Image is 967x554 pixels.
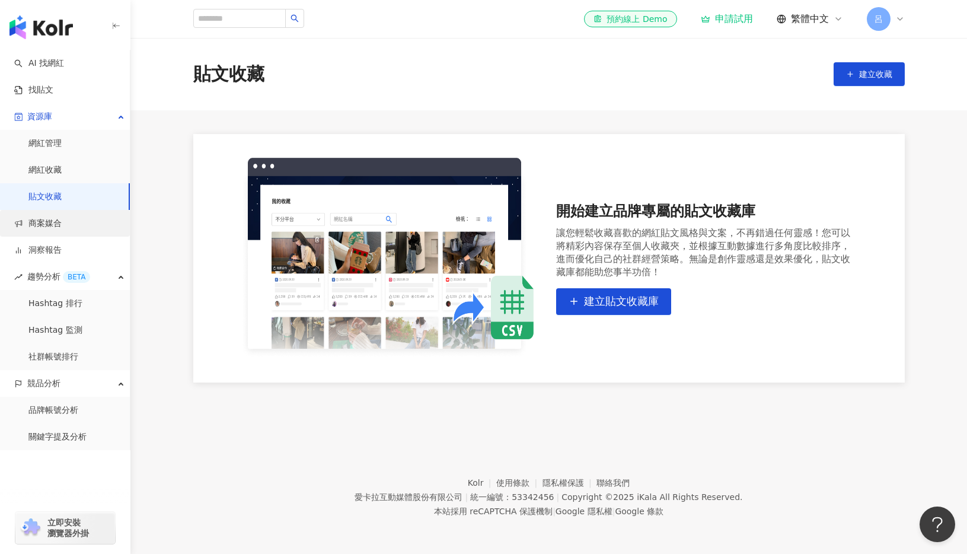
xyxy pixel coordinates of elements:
[468,478,496,488] a: Kolr
[553,507,556,516] span: |
[859,69,892,79] span: 建立收藏
[556,227,857,279] div: 讓您輕鬆收藏喜歡的網紅貼文風格與文案，不再錯過任何靈感！您可以將精彩內容保存至個人收藏夾，並根據互動數據進行多角度比較排序，進而優化自己的社群經營策略。無論是創作靈感還是效果優化，貼文收藏庫都能...
[241,158,542,359] img: 開始建立品牌專屬的貼文收藏庫
[556,507,612,516] a: Google 隱私權
[584,295,659,308] span: 建立貼文收藏庫
[701,13,753,25] a: 申請試用
[434,504,663,518] span: 本站採用 reCAPTCHA 保護機制
[28,298,82,310] a: Hashtag 排行
[14,244,62,256] a: 洞察報告
[355,492,462,502] div: 愛卡拉互動媒體股份有限公司
[612,507,615,516] span: |
[14,58,64,69] a: searchAI 找網紅
[834,62,905,86] button: 建立收藏
[47,517,89,539] span: 立即安裝 瀏覽器外掛
[14,218,62,230] a: 商案媒合
[465,492,468,502] span: |
[28,164,62,176] a: 網紅收藏
[28,405,78,416] a: 品牌帳號分析
[615,507,663,516] a: Google 條款
[584,11,676,27] a: 預約線上 Demo
[27,103,52,130] span: 資源庫
[556,492,559,502] span: |
[193,62,264,87] div: 貼文收藏
[496,478,542,488] a: 使用條款
[875,12,883,26] span: 呂
[28,351,78,363] a: 社群帳號排行
[791,12,829,26] span: 繁體中文
[542,478,597,488] a: 隱私權保護
[561,492,742,502] div: Copyright © 2025 All Rights Reserved.
[291,14,299,23] span: search
[19,518,42,537] img: chrome extension
[593,13,667,25] div: 預約線上 Demo
[27,370,60,397] span: 競品分析
[28,138,62,149] a: 網紅管理
[27,263,90,290] span: 趨勢分析
[28,191,62,203] a: 貼文收藏
[637,492,657,502] a: iKala
[14,84,53,96] a: 找貼文
[28,431,87,443] a: 關鍵字提及分析
[470,492,554,502] div: 統一編號：53342456
[596,478,630,488] a: 聯絡我們
[28,324,82,336] a: Hashtag 監測
[15,512,115,544] a: chrome extension立即安裝 瀏覽器外掛
[556,202,857,222] div: 開始建立品牌專屬的貼文收藏庫
[63,271,90,283] div: BETA
[556,288,671,315] button: 建立貼文收藏庫
[14,273,23,281] span: rise
[920,507,955,542] iframe: Help Scout Beacon - Open
[9,15,73,39] img: logo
